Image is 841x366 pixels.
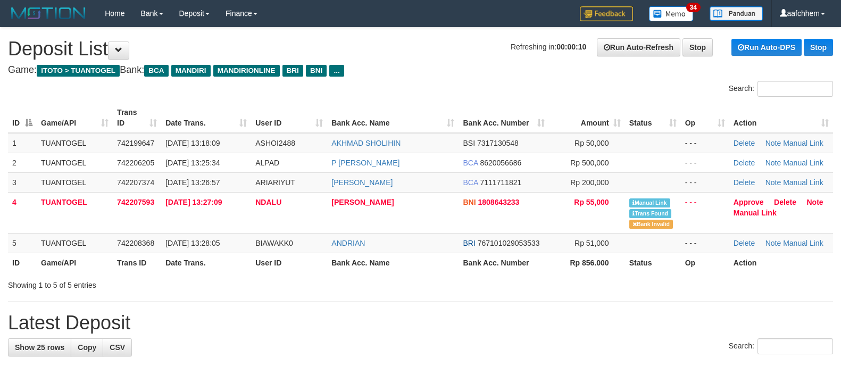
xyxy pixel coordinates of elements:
a: Stop [682,38,713,56]
span: ALPAD [255,159,279,167]
span: 742208368 [117,239,154,247]
span: Copy 767101029053533 to clipboard [478,239,540,247]
span: Copy 7111711821 to clipboard [480,178,521,187]
a: Delete [734,239,755,247]
span: 742207593 [117,198,154,206]
span: 742199647 [117,139,154,147]
span: BRI [282,65,303,77]
th: Action: activate to sort column ascending [729,103,833,133]
span: MANDIRIONLINE [213,65,280,77]
span: [DATE] 13:25:34 [165,159,220,167]
a: Copy [71,338,103,356]
span: [DATE] 13:18:09 [165,139,220,147]
a: P [PERSON_NAME] [331,159,399,167]
td: TUANTOGEL [37,233,113,253]
a: Manual Link [734,209,777,217]
a: [PERSON_NAME] [331,178,393,187]
span: BCA [144,65,168,77]
a: Delete [774,198,796,206]
span: BSI [463,139,475,147]
td: 4 [8,192,37,233]
a: AKHMAD SHOLIHIN [331,139,401,147]
span: CSV [110,343,125,352]
a: Note [765,239,781,247]
span: ASHOI2488 [255,139,295,147]
a: Run Auto-DPS [731,39,802,56]
a: Note [765,178,781,187]
a: Manual Link [783,239,823,247]
td: 2 [8,153,37,172]
td: 5 [8,233,37,253]
span: ARIARIYUT [255,178,295,187]
td: - - - [681,233,729,253]
th: Status: activate to sort column ascending [625,103,681,133]
input: Search: [757,81,833,97]
th: Trans ID: activate to sort column ascending [113,103,161,133]
label: Search: [729,81,833,97]
a: ANDRIAN [331,239,365,247]
th: Status [625,253,681,272]
td: 3 [8,172,37,192]
span: Copy [78,343,96,352]
th: ID: activate to sort column descending [8,103,37,133]
th: Date Trans.: activate to sort column ascending [161,103,251,133]
th: Game/API: activate to sort column ascending [37,103,113,133]
a: Note [807,198,823,206]
span: Bank is not match [629,220,673,229]
span: BRI [463,239,475,247]
img: panduan.png [710,6,763,21]
span: BCA [463,178,478,187]
th: Bank Acc. Number: activate to sort column ascending [459,103,548,133]
span: Rp 55,000 [574,198,609,206]
a: CSV [103,338,132,356]
div: Showing 1 to 5 of 5 entries [8,276,343,290]
td: TUANTOGEL [37,192,113,233]
td: - - - [681,192,729,233]
span: BNI [463,198,476,206]
td: - - - [681,172,729,192]
span: [DATE] 13:27:09 [165,198,222,206]
span: 34 [686,3,701,12]
span: 742206205 [117,159,154,167]
a: Run Auto-Refresh [597,38,680,56]
label: Search: [729,338,833,354]
a: Note [765,139,781,147]
a: Delete [734,178,755,187]
span: [DATE] 13:26:57 [165,178,220,187]
span: BIAWAKK0 [255,239,293,247]
td: 1 [8,133,37,153]
td: TUANTOGEL [37,133,113,153]
img: MOTION_logo.png [8,5,89,21]
a: Delete [734,139,755,147]
span: 742207374 [117,178,154,187]
span: NDALU [255,198,281,206]
span: BCA [463,159,478,167]
h1: Latest Deposit [8,312,833,334]
th: User ID [251,253,327,272]
th: Op: activate to sort column ascending [681,103,729,133]
td: - - - [681,153,729,172]
span: ... [329,65,344,77]
th: Bank Acc. Number [459,253,548,272]
span: MANDIRI [171,65,211,77]
span: [DATE] 13:28:05 [165,239,220,247]
th: Amount: activate to sort column ascending [549,103,625,133]
img: Feedback.jpg [580,6,633,21]
h1: Deposit List [8,38,833,60]
span: Copy 7317130548 to clipboard [477,139,519,147]
th: Action [729,253,833,272]
span: Show 25 rows [15,343,64,352]
span: ITOTO > TUANTOGEL [37,65,120,77]
span: BNI [306,65,327,77]
th: User ID: activate to sort column ascending [251,103,327,133]
span: Similar transaction found [629,209,672,218]
th: Rp 856.000 [549,253,625,272]
span: Manually Linked [629,198,670,207]
span: Rp 50,000 [574,139,609,147]
span: Refreshing in: [511,43,586,51]
strong: 00:00:10 [556,43,586,51]
td: TUANTOGEL [37,153,113,172]
input: Search: [757,338,833,354]
th: Bank Acc. Name [327,253,459,272]
td: TUANTOGEL [37,172,113,192]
